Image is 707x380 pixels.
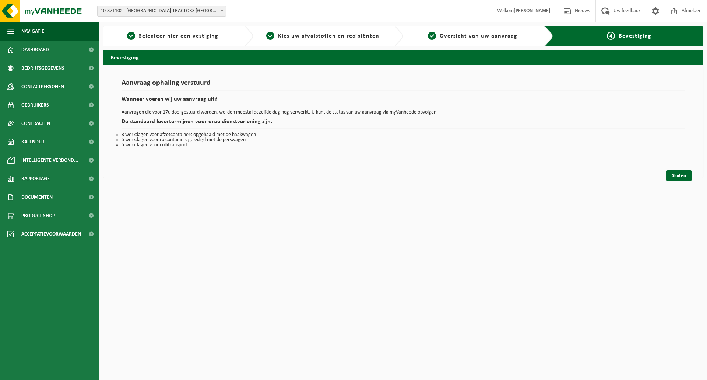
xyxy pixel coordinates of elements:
h1: Aanvraag ophaling verstuurd [122,79,685,91]
span: 2 [266,32,274,40]
a: Sluiten [666,170,692,181]
h2: De standaard levertermijnen voor onze dienstverlening zijn: [122,119,685,129]
span: Overzicht van uw aanvraag [440,33,517,39]
a: 2Kies uw afvalstoffen en recipiënten [257,32,389,41]
h2: Bevestiging [103,50,703,64]
span: Bevestiging [619,33,651,39]
span: Contracten [21,114,50,133]
li: 3 werkdagen voor afzetcontainers opgehaald met de haakwagen [122,132,685,137]
span: Dashboard [21,41,49,59]
span: Contactpersonen [21,77,64,96]
span: 1 [127,32,135,40]
span: Intelligente verbond... [21,151,78,170]
p: Aanvragen die voor 17u doorgestuurd worden, worden meestal dezelfde dag nog verwerkt. U kunt de s... [122,110,685,115]
h2: Wanneer voeren wij uw aanvraag uit? [122,96,685,106]
span: 4 [607,32,615,40]
a: 3Overzicht van uw aanvraag [407,32,539,41]
span: Bedrijfsgegevens [21,59,64,77]
span: 3 [428,32,436,40]
li: 5 werkdagen voor rolcontainers geledigd met de perswagen [122,137,685,143]
span: Kalender [21,133,44,151]
strong: [PERSON_NAME] [514,8,551,14]
span: Selecteer hier een vestiging [139,33,218,39]
span: Kies uw afvalstoffen en recipiënten [278,33,379,39]
span: Rapportage [21,170,50,188]
span: Product Shop [21,206,55,225]
span: Gebruikers [21,96,49,114]
span: 10-871102 - TERBERG TRACTORS BELGIUM - DESTELDONK [97,6,226,17]
li: 5 werkdagen voor collitransport [122,143,685,148]
span: Navigatie [21,22,44,41]
span: 10-871102 - TERBERG TRACTORS BELGIUM - DESTELDONK [98,6,226,16]
span: Acceptatievoorwaarden [21,225,81,243]
span: Documenten [21,188,53,206]
a: 1Selecteer hier een vestiging [107,32,239,41]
